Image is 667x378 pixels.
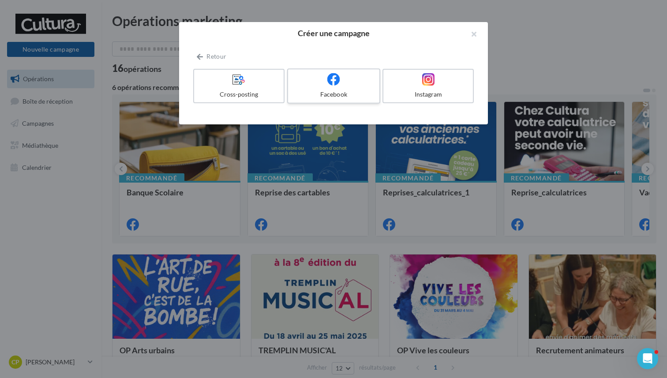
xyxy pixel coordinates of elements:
button: Retour [193,51,230,62]
div: Instagram [387,90,469,99]
iframe: Intercom live chat [637,348,658,369]
div: Cross-posting [198,90,280,99]
div: Facebook [292,90,375,99]
h2: Créer une campagne [193,29,474,37]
